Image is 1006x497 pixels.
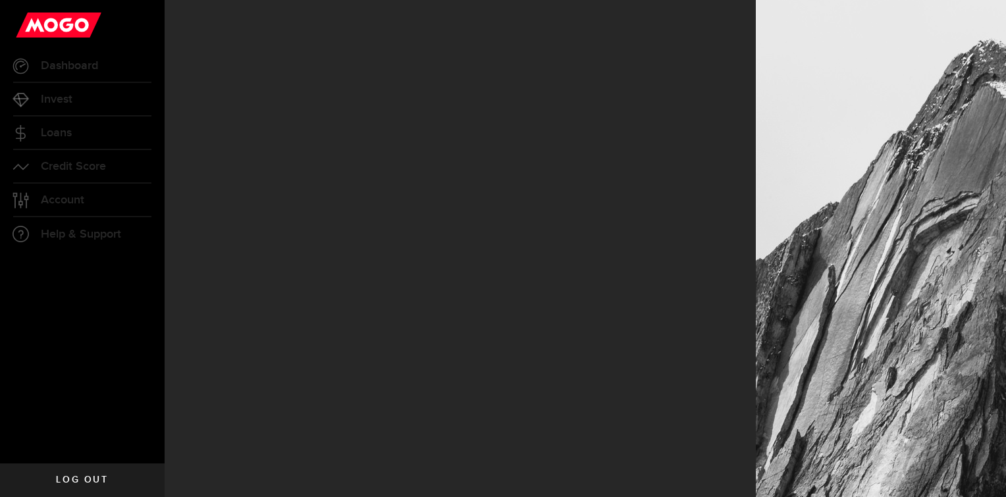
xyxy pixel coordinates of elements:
span: Help & Support [41,228,121,240]
span: Dashboard [41,60,98,72]
span: Loans [41,127,72,139]
span: Invest [41,93,72,105]
span: Account [41,194,84,206]
span: Log out [56,475,108,484]
span: Credit Score [41,161,106,172]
